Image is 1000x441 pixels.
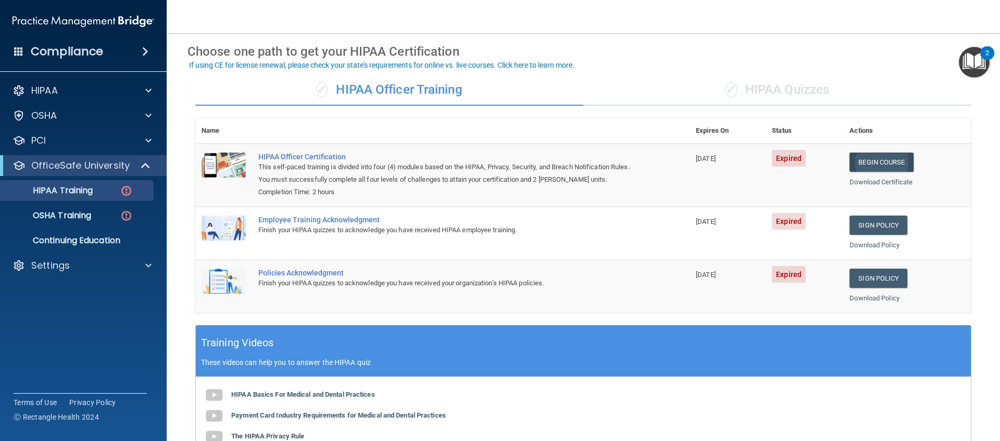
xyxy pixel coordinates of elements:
b: Payment Card Industry Requirements for Medical and Dental Practices [231,411,446,419]
div: Policies Acknowledgment [258,269,637,277]
img: gray_youtube_icon.38fcd6cc.png [204,385,224,406]
p: HIPAA Training [7,185,93,196]
span: Expired [772,266,806,283]
a: Terms of Use [14,397,57,408]
a: Settings [12,259,152,272]
h5: Training Videos [201,334,274,352]
button: If using CE for license renewal, please check your state's requirements for online vs. live cours... [187,60,576,70]
b: HIPAA Basics For Medical and Dental Practices [231,390,375,398]
a: HIPAA [12,84,152,97]
div: HIPAA Officer Training [195,74,583,106]
span: Expired [772,213,806,230]
p: Continuing Education [7,235,149,246]
span: [DATE] [696,155,716,162]
a: Download Policy [849,241,899,249]
a: Privacy Policy [69,397,116,408]
span: [DATE] [696,218,716,225]
div: Finish your HIPAA quizzes to acknowledge you have received your organization’s HIPAA policies. [258,277,637,289]
a: PCI [12,134,152,147]
span: ✓ [726,82,737,97]
div: Completion Time: 2 hours [258,186,637,198]
a: OfficeSafe University [12,159,151,172]
a: Download Certificate [849,178,913,186]
div: Finish your HIPAA quizzes to acknowledge you have received HIPAA employee training. [258,224,637,236]
img: danger-circle.6113f641.png [120,209,133,222]
div: HIPAA Quizzes [583,74,971,106]
img: gray_youtube_icon.38fcd6cc.png [204,406,224,426]
a: Sign Policy [849,269,907,288]
p: Settings [31,259,70,272]
div: This self-paced training is divided into four (4) modules based on the HIPAA, Privacy, Security, ... [258,161,637,186]
a: Begin Course [849,153,913,172]
p: These videos can help you to answer the HIPAA quiz [201,358,966,367]
th: Expires On [690,118,766,144]
a: HIPAA Officer Certification [258,153,637,161]
a: Back [187,14,203,34]
p: OfficeSafe University [31,159,130,172]
span: Expired [772,150,806,167]
p: OSHA Training [7,210,91,221]
div: If using CE for license renewal, please check your state's requirements for online vs. live cours... [189,61,574,69]
span: [DATE] [696,271,716,279]
a: Sign Policy [849,216,907,235]
img: danger-circle.6113f641.png [120,184,133,197]
a: Download Policy [849,294,899,302]
button: Open Resource Center, 2 new notifications [959,47,990,78]
th: Status [766,118,843,144]
th: Name [195,118,252,144]
div: Employee Training Acknowledgment [258,216,637,224]
a: OSHA [12,109,152,122]
p: PCI [31,134,46,147]
iframe: Drift Widget Chat Controller [820,367,988,409]
div: Choose one path to get your HIPAA Certification [187,36,979,67]
img: PMB logo [12,11,154,32]
span: Ⓒ Rectangle Health 2024 [14,412,99,422]
th: Actions [843,118,971,144]
b: The HIPAA Privacy Rule [231,432,304,440]
p: OSHA [31,109,57,122]
div: 2 [985,53,989,67]
p: HIPAA [31,84,58,97]
span: ✓ [316,82,328,97]
h4: Compliance [31,44,103,59]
